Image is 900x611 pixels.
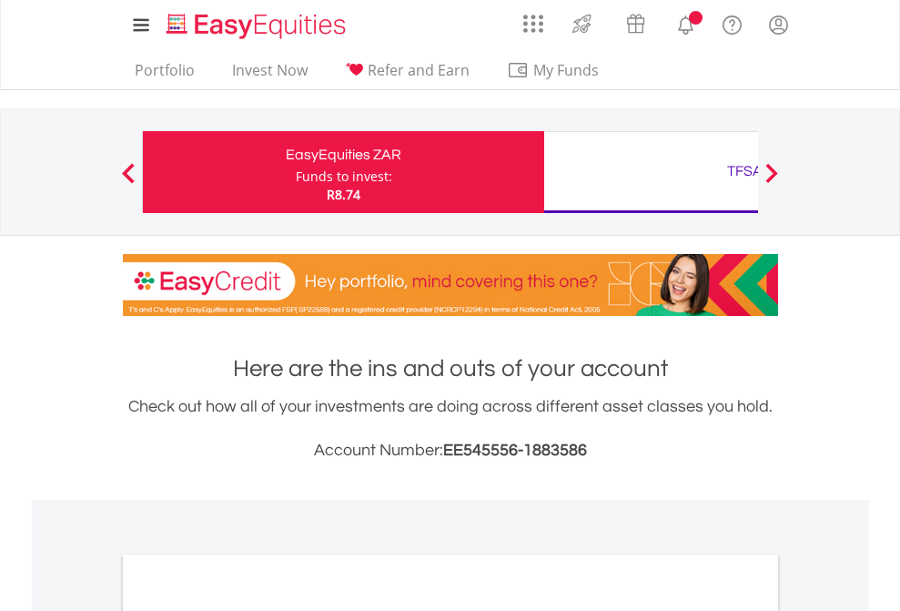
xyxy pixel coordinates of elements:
h1: Here are the ins and outs of your account [123,352,778,385]
button: Previous [110,172,147,190]
a: Notifications [662,5,709,41]
span: R8.74 [327,186,360,203]
span: My Funds [507,58,626,82]
span: Refer and Earn [368,60,470,80]
h3: Account Number: [123,438,778,463]
a: Invest Now [225,61,315,89]
div: EasyEquities ZAR [154,142,533,168]
span: EE545556-1883586 [443,442,587,459]
img: thrive-v2.svg [567,9,597,38]
div: Check out how all of your investments are doing across different asset classes you hold. [123,394,778,463]
a: AppsGrid [511,5,555,34]
img: grid-menu-icon.svg [523,14,543,34]
a: Refer and Earn [338,61,477,89]
img: EasyCredit Promotion Banner [123,254,778,316]
a: Portfolio [127,61,202,89]
a: Home page [159,5,353,41]
a: My Profile [755,5,802,45]
a: FAQ's and Support [709,5,755,41]
img: vouchers-v2.svg [621,9,651,38]
img: EasyEquities_Logo.png [163,11,353,41]
div: Funds to invest: [296,168,392,186]
a: Vouchers [609,5,662,38]
button: Next [753,172,790,190]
